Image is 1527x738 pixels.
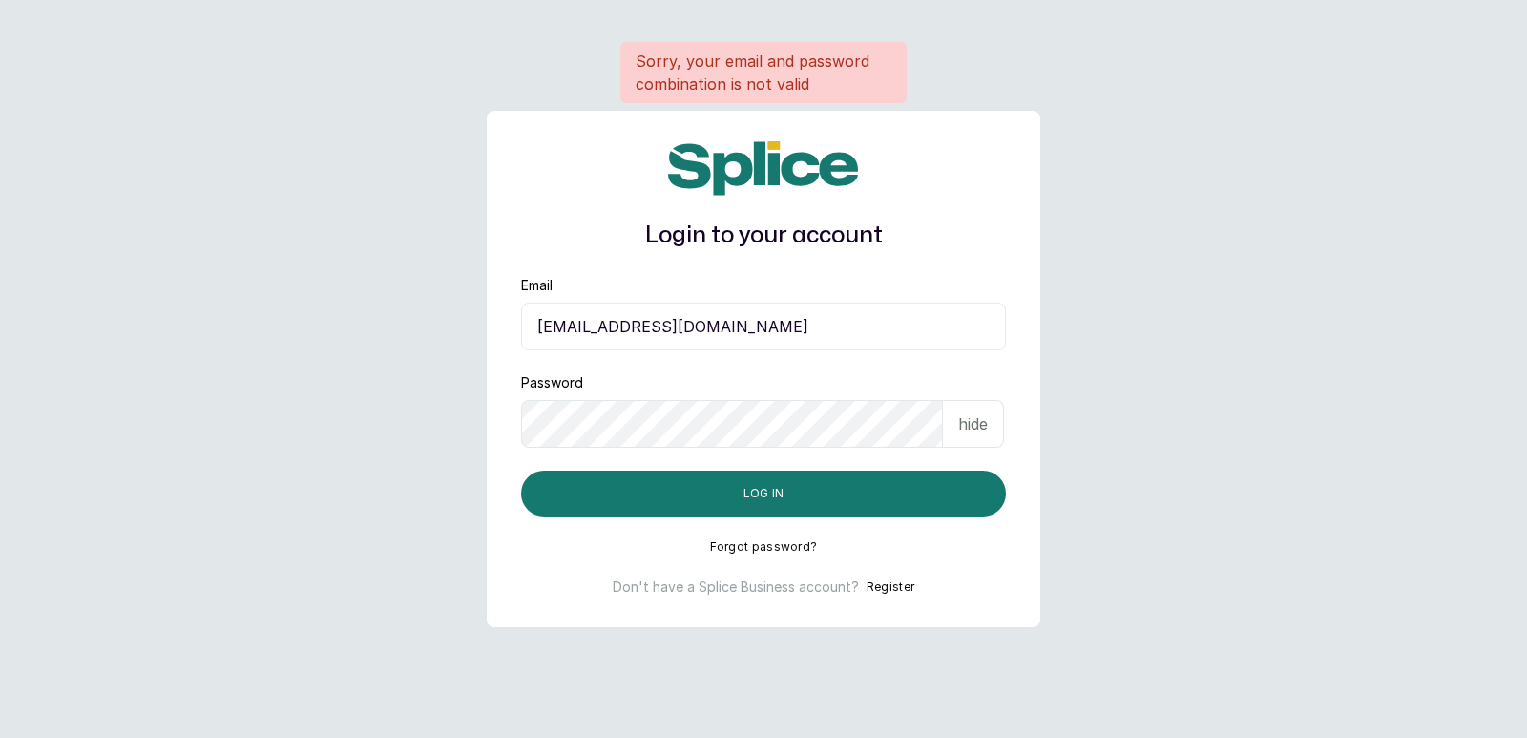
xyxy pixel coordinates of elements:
button: Log in [521,471,1006,517]
label: Email [521,276,553,295]
p: hide [958,412,988,435]
button: Forgot password? [710,539,818,555]
button: Register [867,578,914,597]
h1: Login to your account [521,219,1006,253]
p: Sorry, your email and password combination is not valid [636,50,891,95]
p: Don't have a Splice Business account? [613,578,859,597]
input: email@acme.com [521,303,1006,350]
label: Password [521,373,583,392]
